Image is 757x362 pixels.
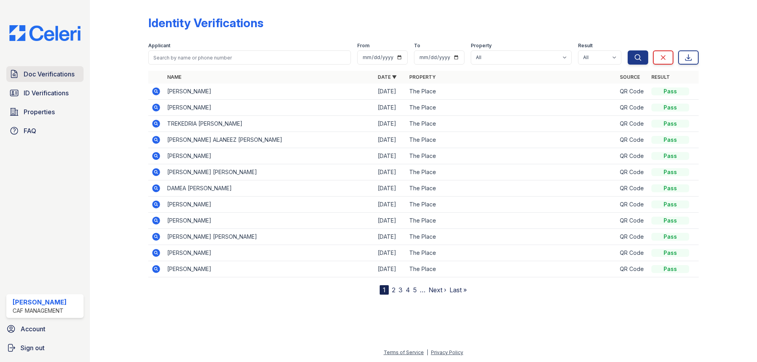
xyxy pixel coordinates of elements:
[375,148,406,164] td: [DATE]
[148,16,263,30] div: Identity Verifications
[617,148,648,164] td: QR Code
[21,324,45,334] span: Account
[409,74,436,80] a: Property
[375,197,406,213] td: [DATE]
[406,100,617,116] td: The Place
[24,69,75,79] span: Doc Verifications
[164,100,375,116] td: [PERSON_NAME]
[375,213,406,229] td: [DATE]
[164,84,375,100] td: [PERSON_NAME]
[21,343,45,353] span: Sign out
[617,132,648,148] td: QR Code
[420,285,425,295] span: …
[164,229,375,245] td: [PERSON_NAME] [PERSON_NAME]
[406,197,617,213] td: The Place
[406,213,617,229] td: The Place
[380,285,389,295] div: 1
[375,180,406,197] td: [DATE]
[357,43,369,49] label: From
[148,43,170,49] label: Applicant
[651,168,689,176] div: Pass
[375,132,406,148] td: [DATE]
[3,321,87,337] a: Account
[651,233,689,241] div: Pass
[449,286,467,294] a: Last »
[651,104,689,111] div: Pass
[392,286,395,294] a: 2
[651,136,689,144] div: Pass
[414,43,420,49] label: To
[6,66,84,82] a: Doc Verifications
[620,74,640,80] a: Source
[6,104,84,120] a: Properties
[164,180,375,197] td: DAMEA [PERSON_NAME]
[651,120,689,128] div: Pass
[406,286,410,294] a: 4
[375,245,406,261] td: [DATE]
[427,349,428,355] div: |
[167,74,181,80] a: Name
[164,116,375,132] td: TREKEDRIA [PERSON_NAME]
[3,25,87,41] img: CE_Logo_Blue-a8612792a0a2168367f1c8372b55b34899dd931a85d93a1a3d3e32e68fde9ad4.png
[148,50,351,65] input: Search by name or phone number
[375,84,406,100] td: [DATE]
[406,261,617,277] td: The Place
[164,213,375,229] td: [PERSON_NAME]
[406,229,617,245] td: The Place
[651,87,689,95] div: Pass
[164,197,375,213] td: [PERSON_NAME]
[651,184,689,192] div: Pass
[375,164,406,180] td: [DATE]
[378,74,397,80] a: Date ▼
[406,245,617,261] td: The Place
[431,349,463,355] a: Privacy Policy
[375,229,406,245] td: [DATE]
[375,261,406,277] td: [DATE]
[375,116,406,132] td: [DATE]
[617,84,648,100] td: QR Code
[406,132,617,148] td: The Place
[406,180,617,197] td: The Place
[617,116,648,132] td: QR Code
[164,245,375,261] td: [PERSON_NAME]
[406,148,617,164] td: The Place
[617,164,648,180] td: QR Code
[651,200,689,208] div: Pass
[13,297,67,307] div: [PERSON_NAME]
[164,261,375,277] td: [PERSON_NAME]
[578,43,593,49] label: Result
[399,286,403,294] a: 3
[617,180,648,197] td: QR Code
[651,217,689,225] div: Pass
[164,148,375,164] td: [PERSON_NAME]
[413,286,417,294] a: 5
[164,132,375,148] td: [PERSON_NAME] ALANEEZ [PERSON_NAME]
[3,340,87,356] a: Sign out
[6,85,84,101] a: ID Verifications
[24,107,55,117] span: Properties
[617,229,648,245] td: QR Code
[617,100,648,116] td: QR Code
[471,43,492,49] label: Property
[651,74,670,80] a: Result
[375,100,406,116] td: [DATE]
[617,261,648,277] td: QR Code
[617,197,648,213] td: QR Code
[13,307,67,315] div: CAF Management
[651,152,689,160] div: Pass
[6,123,84,139] a: FAQ
[24,88,69,98] span: ID Verifications
[406,116,617,132] td: The Place
[164,164,375,180] td: [PERSON_NAME] [PERSON_NAME]
[617,245,648,261] td: QR Code
[24,126,36,136] span: FAQ
[406,164,617,180] td: The Place
[384,349,424,355] a: Terms of Service
[406,84,617,100] td: The Place
[651,249,689,257] div: Pass
[617,213,648,229] td: QR Code
[651,265,689,273] div: Pass
[429,286,446,294] a: Next ›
